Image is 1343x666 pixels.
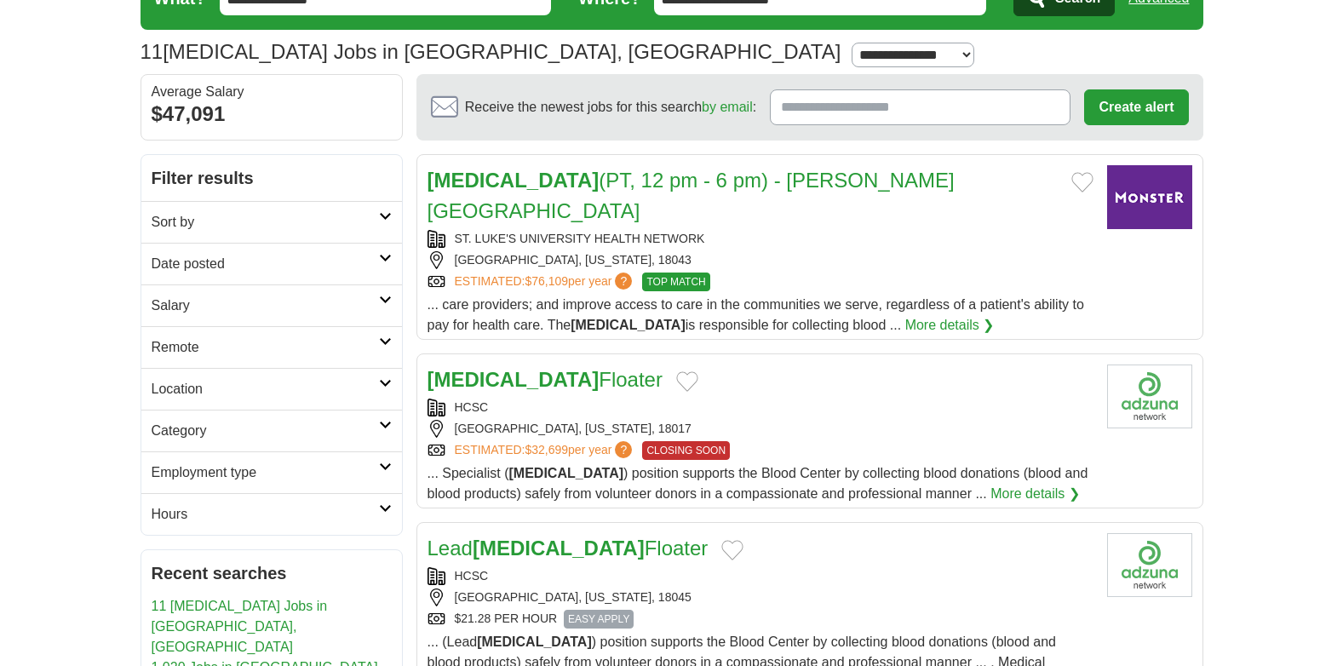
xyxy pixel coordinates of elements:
[428,567,1093,585] div: HCSC
[525,443,568,456] span: $32,699
[1107,533,1192,597] img: Company logo
[152,296,379,316] h2: Salary
[615,273,632,290] span: ?
[465,97,756,118] span: Receive the newest jobs for this search :
[141,37,164,67] span: 11
[571,318,686,332] strong: [MEDICAL_DATA]
[702,100,753,114] a: by email
[428,230,1093,248] div: ST. LUKE'S UNIVERSITY HEALTH NETWORK
[152,212,379,233] h2: Sort by
[141,284,402,326] a: Salary
[473,537,645,560] strong: [MEDICAL_DATA]
[141,368,402,410] a: Location
[428,588,1093,606] div: [GEOGRAPHIC_DATA], [US_STATE], 18045
[428,297,1084,332] span: ... care providers; and improve access to care in the communities we serve, regardless of a patie...
[428,251,1093,269] div: [GEOGRAPHIC_DATA], [US_STATE], 18043
[905,315,995,336] a: More details ❯
[141,155,402,201] h2: Filter results
[477,634,592,649] strong: [MEDICAL_DATA]
[152,599,328,654] a: 11 [MEDICAL_DATA] Jobs in [GEOGRAPHIC_DATA], [GEOGRAPHIC_DATA]
[428,368,600,391] strong: [MEDICAL_DATA]
[1107,365,1192,428] img: Company logo
[455,441,636,460] a: ESTIMATED:$32,699per year?
[564,610,634,629] span: EASY APPLY
[152,99,392,129] div: $47,091
[455,273,636,291] a: ESTIMATED:$76,109per year?
[1107,165,1192,229] img: Company logo
[615,441,632,458] span: ?
[428,399,1093,416] div: HCSC
[428,169,600,192] strong: [MEDICAL_DATA]
[152,421,379,441] h2: Category
[509,466,624,480] strong: [MEDICAL_DATA]
[141,410,402,451] a: Category
[1071,172,1093,192] button: Add to favorite jobs
[152,462,379,483] h2: Employment type
[152,379,379,399] h2: Location
[676,371,698,392] button: Add to favorite jobs
[152,560,392,586] h2: Recent searches
[152,254,379,274] h2: Date posted
[428,466,1088,501] span: ... Specialist ( ) position supports the Blood Center by collecting blood donations (blood and bl...
[642,273,709,291] span: TOP MATCH
[141,201,402,243] a: Sort by
[428,169,955,222] a: [MEDICAL_DATA](PT, 12 pm - 6 pm) - [PERSON_NAME][GEOGRAPHIC_DATA]
[428,537,709,560] a: Lead[MEDICAL_DATA]Floater
[642,441,730,460] span: CLOSING SOON
[152,337,379,358] h2: Remote
[141,326,402,368] a: Remote
[141,40,841,63] h1: [MEDICAL_DATA] Jobs in [GEOGRAPHIC_DATA], [GEOGRAPHIC_DATA]
[152,85,392,99] div: Average Salary
[428,368,663,391] a: [MEDICAL_DATA]Floater
[721,540,743,560] button: Add to favorite jobs
[990,484,1080,504] a: More details ❯
[141,451,402,493] a: Employment type
[152,504,379,525] h2: Hours
[1084,89,1188,125] button: Create alert
[141,493,402,535] a: Hours
[525,274,568,288] span: $76,109
[141,243,402,284] a: Date posted
[428,610,1093,629] div: $21.28 PER HOUR
[428,420,1093,438] div: [GEOGRAPHIC_DATA], [US_STATE], 18017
